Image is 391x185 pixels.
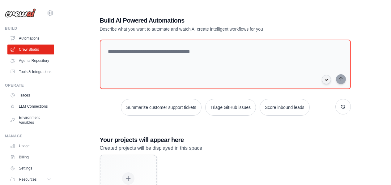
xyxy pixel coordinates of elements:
a: LLM Connections [7,101,54,111]
a: Traces [7,90,54,100]
a: Agents Repository [7,56,54,66]
a: Usage [7,141,54,151]
div: Build [5,26,54,31]
h3: Your projects will appear here [100,136,351,144]
p: Created projects will be displayed in this space [100,144,351,152]
p: Describe what you want to automate and watch AI create intelligent workflows for you [100,26,308,32]
h1: Build AI Powered Automations [100,16,308,25]
button: Score inbound leads [260,99,310,116]
button: Summarize customer support tickets [121,99,201,116]
button: Triage GitHub issues [205,99,256,116]
a: Billing [7,152,54,162]
a: Automations [7,33,54,43]
img: Logo [5,8,36,18]
button: Resources [7,174,54,184]
div: Operate [5,83,54,88]
a: Tools & Integrations [7,67,54,77]
button: Click to speak your automation idea [322,75,331,84]
div: Manage [5,134,54,139]
button: Get new suggestions [335,99,351,114]
a: Environment Variables [7,113,54,127]
span: Resources [19,177,36,182]
a: Crew Studio [7,45,54,54]
a: Settings [7,163,54,173]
